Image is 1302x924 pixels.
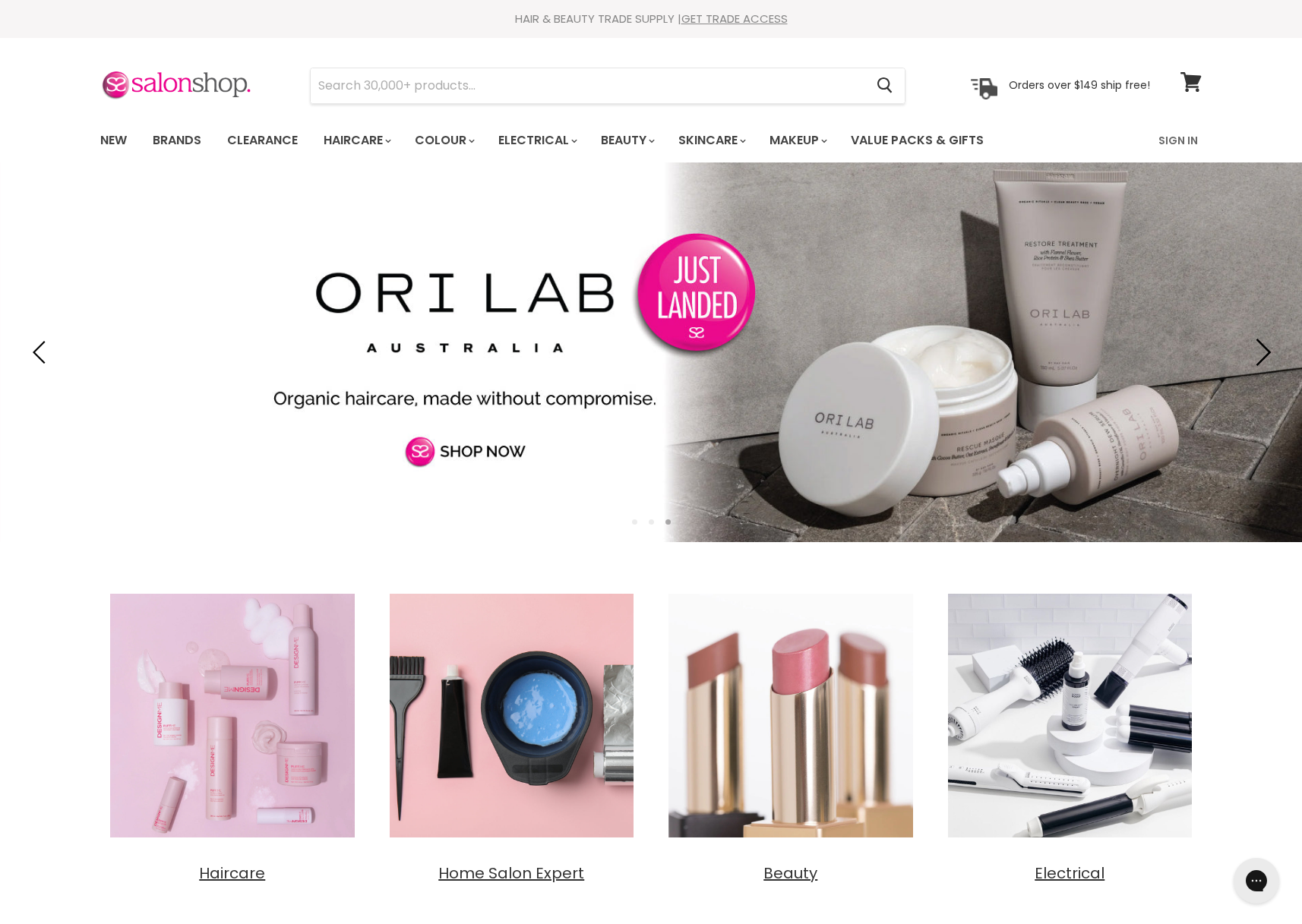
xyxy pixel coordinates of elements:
div: HAIR & BEAUTY TRADE SUPPLY | [81,11,1221,27]
a: Beauty [589,125,664,156]
a: Skincare [667,125,755,156]
a: Value Packs & Gifts [839,125,995,156]
span: Haircare [199,863,265,884]
img: Haircare [100,584,365,848]
li: Page dot 2 [649,519,654,525]
ul: Main menu [89,118,1073,162]
p: Orders over $149 ship free! [1009,78,1150,92]
img: Home Salon Expert [380,584,644,848]
img: Electrical [938,584,1202,848]
a: Beauty Beauty [659,584,923,884]
img: Beauty [659,584,923,848]
span: Electrical [1035,863,1104,884]
iframe: Gorgias live chat messenger [1226,853,1287,909]
li: Page dot 3 [665,519,671,525]
a: Brands [141,125,213,156]
li: Page dot 1 [632,519,637,525]
span: Beauty [763,863,817,884]
nav: Main [81,118,1221,162]
a: Makeup [758,125,836,156]
a: Electrical [487,125,586,156]
button: Search [864,68,905,103]
input: Search [311,68,864,103]
a: Clearance [216,125,309,156]
span: Home Salon Expert [438,863,584,884]
a: Electrical Electrical [938,584,1202,884]
a: GET TRADE ACCESS [681,11,788,27]
a: Sign In [1149,125,1207,156]
form: Product [310,68,905,104]
a: Haircare Haircare [100,584,365,884]
a: Haircare [312,125,400,156]
a: Home Salon Expert Home Salon Expert [380,584,644,884]
button: Previous [27,337,57,367]
a: Colour [403,125,484,156]
button: Next [1245,337,1275,367]
a: New [89,125,138,156]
